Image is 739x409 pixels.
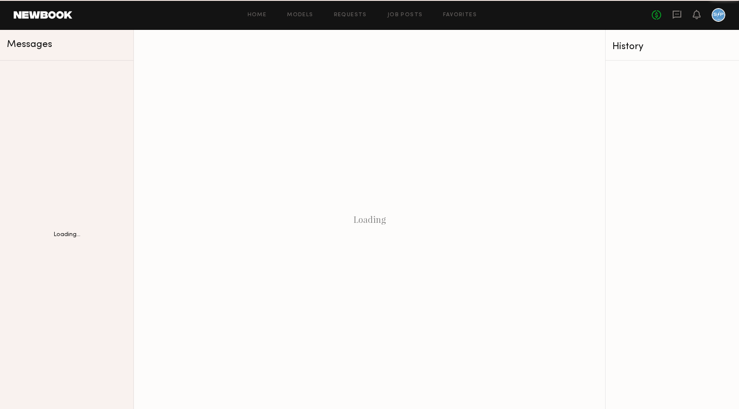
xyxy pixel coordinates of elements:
div: History [612,42,732,52]
a: Job Posts [387,12,423,18]
div: Loading... [53,232,80,238]
a: Home [248,12,267,18]
a: Requests [334,12,367,18]
a: Models [287,12,313,18]
a: Favorites [443,12,477,18]
span: Messages [7,40,52,50]
div: Loading [134,30,605,409]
